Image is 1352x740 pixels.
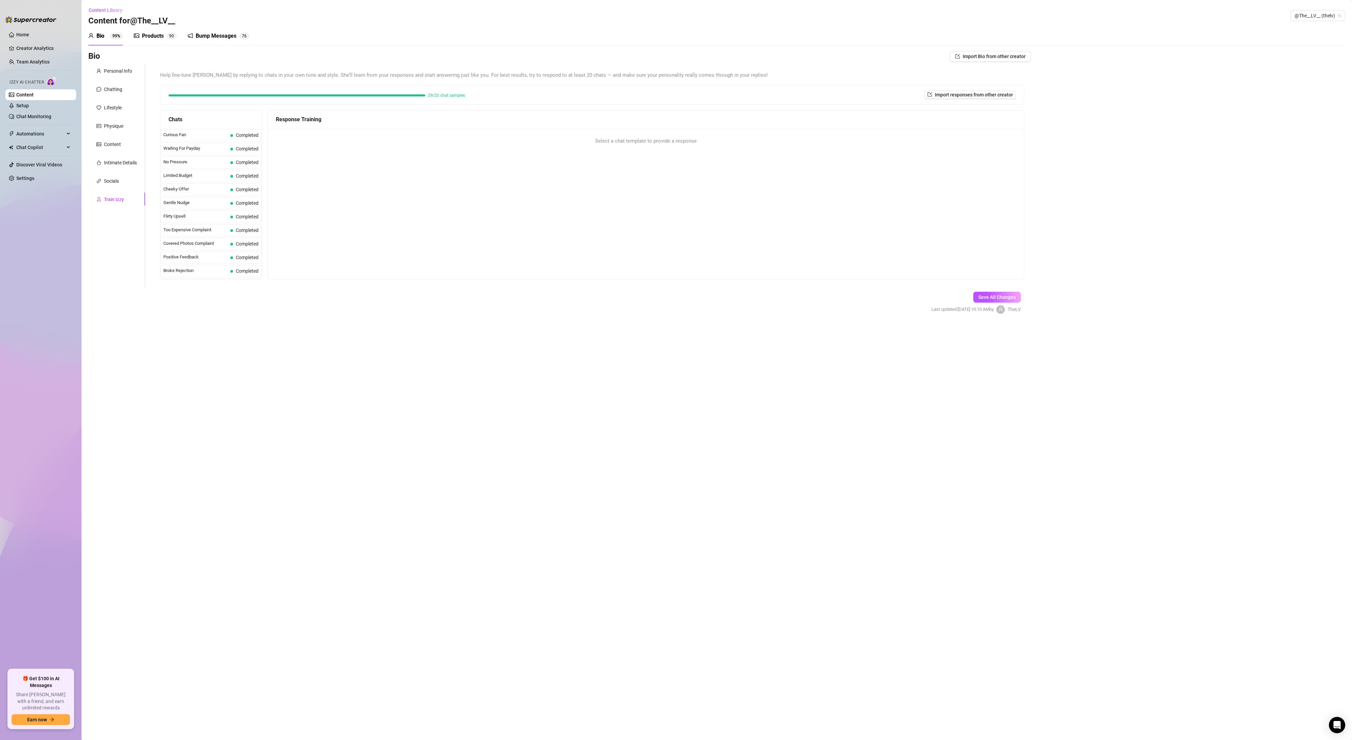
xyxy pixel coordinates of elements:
[1329,717,1345,733] div: Open Intercom Messenger
[160,71,1024,79] span: Help fine-tune [PERSON_NAME] by replying to chats in your own tone and style. She’ll learn from y...
[50,717,54,722] span: arrow-right
[169,34,172,38] span: 9
[163,159,228,165] span: No Pressure
[12,691,70,711] span: Share [PERSON_NAME] with a friend, and earn unlimited rewards
[163,186,228,193] span: Cheeky Offer
[88,5,128,16] button: Content Library
[236,200,259,206] span: Completed
[1008,306,1021,313] span: TheLV
[104,122,123,130] div: Physique
[88,33,94,38] span: user
[134,33,139,38] span: picture
[110,33,123,39] sup: 99%
[163,254,228,260] span: Positive Feedback
[104,177,119,185] div: Socials
[89,7,122,13] span: Content Library
[16,43,71,54] a: Creator Analytics
[96,87,101,92] span: message
[5,16,56,23] img: logo-BBDzfeDw.svg
[104,196,124,203] div: Train Izzy
[16,59,50,65] a: Team Analytics
[595,137,697,145] span: Select a chat template to provide a response
[236,241,259,247] span: Completed
[242,34,244,38] span: 7
[10,79,44,86] span: Izzy AI Chatter
[104,159,137,166] div: Intimate Details
[104,141,121,148] div: Content
[104,104,122,111] div: Lifestyle
[96,142,101,147] span: picture
[276,115,1016,124] div: Response Training
[998,307,1003,312] span: user
[163,267,228,274] span: Broke Rejection
[236,160,259,165] span: Completed
[96,105,101,110] span: heart
[96,179,101,183] span: link
[163,131,228,138] span: Curious Fan
[236,173,259,179] span: Completed
[236,187,259,192] span: Completed
[16,176,34,181] a: Settings
[16,162,62,167] a: Discover Viral Videos
[1295,11,1341,21] span: @The__LV__ (thelv)
[163,213,228,220] span: Flirty Upsell
[244,34,247,38] span: 6
[163,145,228,152] span: Waiting For Payday
[236,132,259,138] span: Completed
[239,33,249,39] sup: 76
[47,76,57,86] img: AI Chatter
[163,199,228,206] span: Gentle Nudge
[950,51,1031,62] button: Import Bio from other creator
[163,172,228,179] span: Limited Budget
[104,86,122,93] div: Chatting
[27,717,47,722] span: Earn now
[16,92,34,97] a: Content
[163,227,228,233] span: Too Expensive Complaint
[16,128,65,139] span: Automations
[88,51,100,62] h3: Bio
[12,714,70,725] button: Earn nowarrow-right
[96,124,101,128] span: idcard
[166,33,177,39] sup: 90
[236,268,259,274] span: Completed
[96,197,101,202] span: experiment
[96,69,101,73] span: user
[1337,14,1341,18] span: team
[963,54,1026,59] span: Import Bio from other creator
[172,34,174,38] span: 0
[927,92,932,97] span: import
[9,145,13,150] img: Chat Copilot
[973,292,1021,303] button: Save All Changes
[978,294,1016,300] span: Save All Changes
[88,16,175,26] h3: Content for @The__LV__
[428,93,465,97] span: 29/20 chat samples
[9,131,14,137] span: thunderbolt
[935,92,1013,97] span: Import responses from other creator
[163,240,228,247] span: Covered Photos Complaint
[236,214,259,219] span: Completed
[142,32,164,40] div: Products
[236,228,259,233] span: Completed
[196,32,236,40] div: Bump Messages
[236,146,259,151] span: Completed
[96,32,104,40] div: Bio
[931,306,994,313] span: Last updated: [DATE] 10:10 AM by
[188,33,193,38] span: notification
[16,114,51,119] a: Chat Monitoring
[236,255,259,260] span: Completed
[12,675,70,689] span: 🎁 Get $100 in AI Messages
[925,91,1016,99] button: Import responses from other creator
[96,160,101,165] span: fire
[16,103,29,108] a: Setup
[16,142,65,153] span: Chat Copilot
[16,32,29,37] a: Home
[168,115,182,124] span: Chats
[104,67,132,75] div: Personal Info
[955,54,960,59] span: import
